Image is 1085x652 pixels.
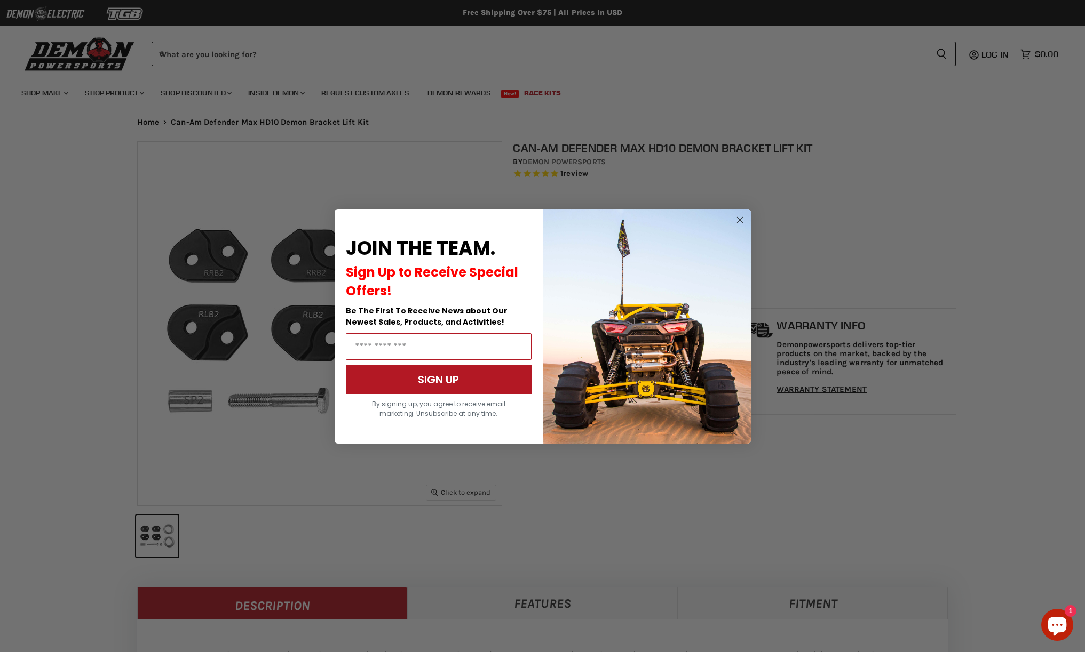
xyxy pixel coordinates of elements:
inbox-online-store-chat: Shopify online store chat [1038,609,1076,643]
span: JOIN THE TEAM. [346,235,495,262]
span: By signing up, you agree to receive email marketing. Unsubscribe at any time. [372,399,505,418]
button: Close dialog [733,213,747,227]
img: a9095488-b6e7-41ba-879d-588abfab540b.jpeg [543,209,751,444]
span: Be The First To Receive News about Our Newest Sales, Products, and Activities! [346,305,508,327]
button: SIGN UP [346,365,532,394]
span: Sign Up to Receive Special Offers! [346,263,518,300]
input: Email Address [346,333,532,360]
